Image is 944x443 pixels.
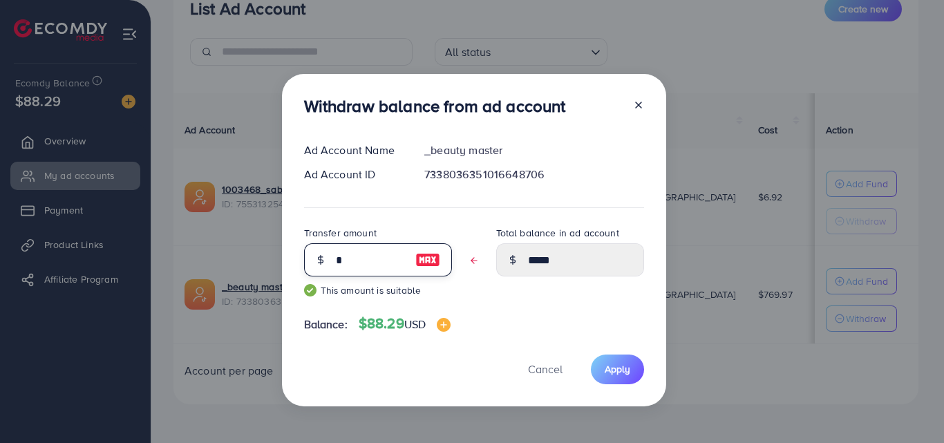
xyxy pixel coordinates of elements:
div: Ad Account ID [293,167,414,182]
img: image [415,252,440,268]
h3: Withdraw balance from ad account [304,96,566,116]
div: Ad Account Name [293,142,414,158]
img: guide [304,284,317,296]
img: image [437,318,451,332]
label: Transfer amount [304,226,377,240]
div: 7338036351016648706 [413,167,654,182]
label: Total balance in ad account [496,226,619,240]
div: _beauty master [413,142,654,158]
span: Apply [605,362,630,376]
button: Cancel [511,355,580,384]
span: USD [404,317,426,332]
span: Balance: [304,317,348,332]
h4: $88.29 [359,315,451,332]
span: Cancel [528,361,563,377]
small: This amount is suitable [304,283,452,297]
iframe: Chat [885,381,934,433]
button: Apply [591,355,644,384]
